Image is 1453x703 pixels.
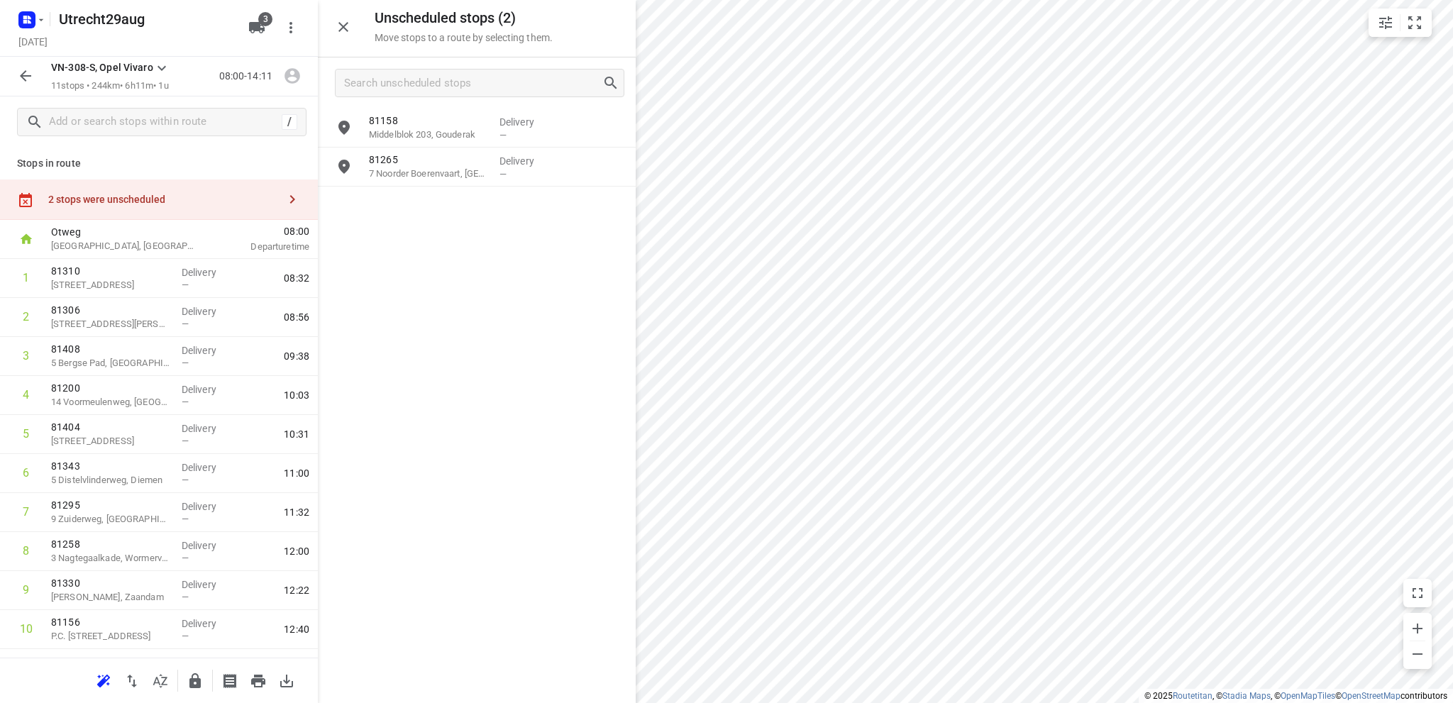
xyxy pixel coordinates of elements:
[51,576,170,590] p: 81330
[219,69,278,84] p: 08:00-14:11
[182,631,189,641] span: —
[118,673,146,687] span: Reverse route
[318,109,636,702] div: grid
[17,156,301,171] p: Stops in route
[284,505,309,519] span: 11:32
[499,115,552,129] p: Delivery
[13,33,53,50] h5: Project date
[244,673,272,687] span: Print route
[182,655,234,670] p: Delivery
[23,271,29,284] div: 1
[182,279,189,290] span: —
[51,537,170,551] p: 81258
[216,240,309,254] p: Departure time
[51,303,170,317] p: 81306
[499,154,552,168] p: Delivery
[369,114,488,128] p: 81158
[182,460,234,475] p: Delivery
[344,72,602,94] input: Search unscheduled stops
[329,13,358,41] button: Close
[182,382,234,397] p: Delivery
[277,13,305,42] button: More
[1369,9,1432,37] div: small contained button group
[89,673,118,687] span: Reoptimize route
[182,319,189,329] span: —
[284,349,309,363] span: 09:38
[284,427,309,441] span: 10:31
[51,239,199,253] p: [GEOGRAPHIC_DATA], [GEOGRAPHIC_DATA]
[182,553,189,563] span: —
[51,278,170,292] p: 13 Galjoenstraat, Utrecht
[51,551,170,565] p: 3 Nagtegaalkade, Wormerveer
[182,592,189,602] span: —
[182,538,234,553] p: Delivery
[23,544,29,558] div: 8
[23,466,29,480] div: 6
[182,514,189,524] span: —
[51,420,170,434] p: 81404
[23,427,29,441] div: 5
[51,498,170,512] p: 81295
[182,421,234,436] p: Delivery
[182,577,234,592] p: Delivery
[51,225,199,239] p: Otweg
[182,475,189,485] span: —
[53,8,237,31] h5: Rename
[51,459,170,473] p: 81343
[1222,691,1271,701] a: Stadia Maps
[51,473,170,487] p: 5 Distelvlinderweg, Diemen
[282,114,297,130] div: /
[51,60,153,75] p: VN-308-S, Opel Vivaro
[284,622,309,636] span: 12:40
[1173,691,1212,701] a: Routetitan
[216,224,309,238] span: 08:00
[182,304,234,319] p: Delivery
[51,512,170,526] p: 9 Zuiderweg, [GEOGRAPHIC_DATA]
[284,388,309,402] span: 10:03
[51,590,170,604] p: [PERSON_NAME], Zaandam
[182,358,189,368] span: —
[369,167,488,181] p: 7 Noorder Boerenvaart, Enkhuizen
[499,130,507,140] span: —
[48,194,278,205] div: 2 stops were unscheduled
[284,271,309,285] span: 08:32
[375,10,553,26] h5: Unscheduled stops ( 2 )
[51,615,170,629] p: 81156
[284,466,309,480] span: 11:00
[182,616,234,631] p: Delivery
[1144,691,1447,701] li: © 2025 , © , © © contributors
[284,544,309,558] span: 12:00
[369,153,488,167] p: 81265
[258,12,272,26] span: 3
[51,654,170,668] p: 81327
[182,397,189,407] span: —
[23,349,29,362] div: 3
[23,505,29,519] div: 7
[51,629,170,643] p: P.C. Allstraat 17, Zaandam
[146,673,175,687] span: Sort by time window
[182,265,234,279] p: Delivery
[23,388,29,402] div: 4
[182,343,234,358] p: Delivery
[51,395,170,409] p: 14 Voormeulenweg, [GEOGRAPHIC_DATA]
[499,169,507,179] span: —
[51,434,170,448] p: 23 Rachmaninovstraat, Almere
[284,310,309,324] span: 08:56
[1281,691,1335,701] a: OpenMapTiles
[23,310,29,323] div: 2
[49,111,282,133] input: Add or search stops within route
[1400,9,1429,37] button: Fit zoom
[51,317,170,331] p: 39 Louis Saalbornlaan, Utrecht
[284,583,309,597] span: 12:22
[375,32,553,43] p: Move stops to a route by selecting them.
[1371,9,1400,37] button: Map settings
[216,673,244,687] span: Print shipping labels
[182,436,189,446] span: —
[51,381,170,395] p: 81200
[182,499,234,514] p: Delivery
[23,583,29,597] div: 9
[20,622,33,636] div: 10
[51,264,170,278] p: 81310
[51,356,170,370] p: 5 Bergse Pad, [GEOGRAPHIC_DATA]
[1342,691,1400,701] a: OpenStreetMap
